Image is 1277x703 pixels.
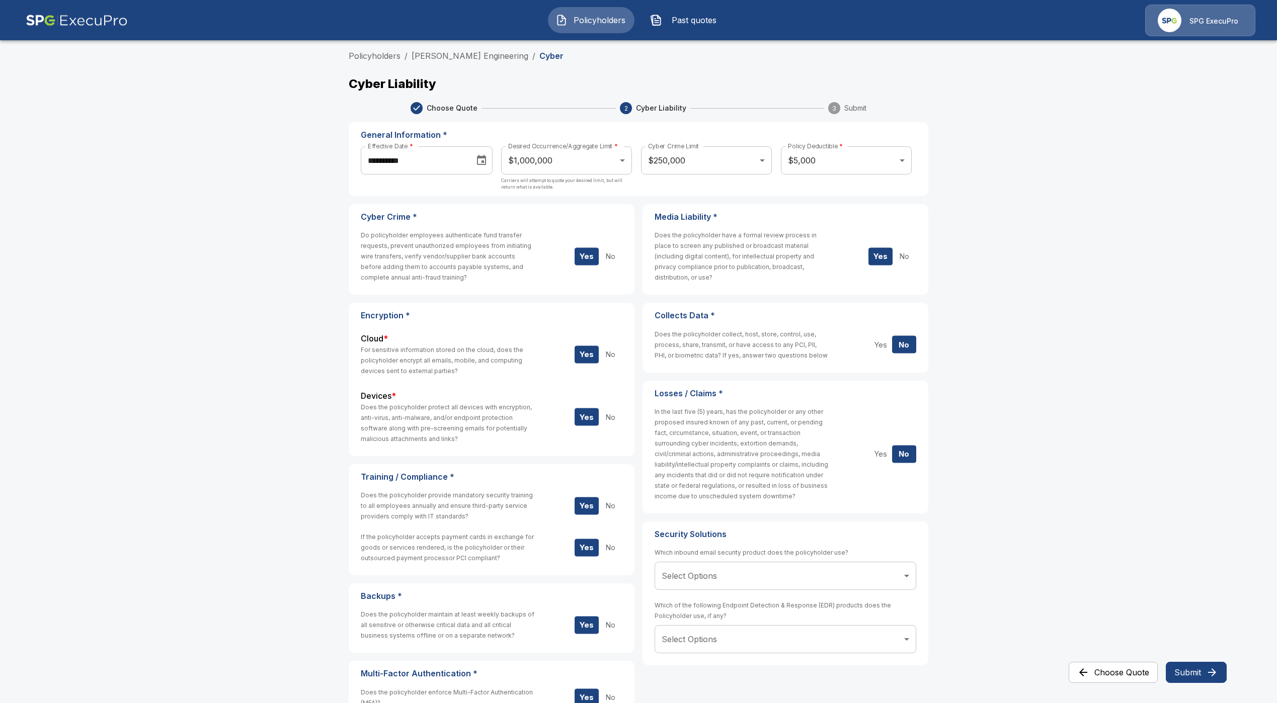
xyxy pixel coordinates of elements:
label: Cyber Crime Limit [648,142,699,150]
span: Choose Quote [427,103,477,113]
label: Devices [361,390,396,402]
h6: For sensitive information stored on the cloud, does the policyholder encrypt all emails, mobile, ... [361,344,535,376]
div: $1,000,000 [501,146,632,174]
p: Training / Compliance * [361,472,622,482]
img: AA Logo [26,5,128,36]
button: Yes [575,616,599,634]
button: No [892,445,916,463]
button: No [892,336,916,354]
button: Yes [575,497,599,514]
text: 2 [624,105,627,112]
div: $5,000 [781,146,912,174]
button: Yes [868,336,893,354]
span: Select Options [662,571,717,581]
label: Cloud [361,333,388,344]
img: Policyholders Icon [555,14,568,26]
p: Collects Data * [655,311,916,320]
h6: Do policyholder employees authenticate fund transfer requests, prevent unauthorized employees fro... [361,230,535,283]
h6: Does the policyholder maintain at least weekly backups of all sensitive or otherwise critical dat... [361,609,535,641]
button: Submit [1166,662,1227,683]
p: Backups * [361,591,622,601]
button: Choose date, selected date is Sep 6, 2025 [471,150,492,170]
button: No [598,497,622,514]
a: Agency IconSPG ExecuPro [1145,5,1255,36]
button: Past quotes IconPast quotes [643,7,729,33]
p: SPG ExecuPro [1189,16,1238,26]
label: Desired Occurrence/Aggregate Limit [508,142,618,150]
button: Yes [575,345,599,363]
p: Carriers will attempt to quote your desired limit, but will return what is available. [501,177,632,197]
img: Past quotes Icon [650,14,662,26]
button: No [598,408,622,426]
img: Agency Icon [1158,9,1181,32]
button: Yes [575,539,599,556]
button: Yes [575,247,599,265]
text: 3 [832,105,836,112]
div: Without label [655,625,916,653]
p: Media Liability * [655,212,916,222]
span: Past quotes [666,14,722,26]
h6: In the last five (5) years, has the policyholder or any other proposed insured known of any past,... [655,406,829,501]
p: Encryption * [361,311,622,320]
h6: Does the policyholder protect all devices with encryption, anti-virus, anti-malware, and/or endpo... [361,402,535,444]
div: Without label [655,562,916,590]
span: Submit [844,103,866,113]
p: Cyber Crime * [361,212,622,222]
button: No [892,247,916,265]
label: Effective Date [368,142,413,150]
button: Policyholders IconPolicyholders [548,7,634,33]
li: / [532,50,535,62]
span: Policyholders [572,14,627,26]
a: [PERSON_NAME] Engineering [412,51,528,61]
div: $250,000 [641,146,772,174]
p: General Information * [361,130,916,140]
span: Select Options [662,634,717,644]
h6: Which of the following Endpoint Detection & Response (EDR) products does the Policyholder use, if... [655,600,916,621]
label: Policy Deductible [788,142,843,150]
button: No [598,247,622,265]
button: Choose Quote [1069,662,1158,683]
button: No [598,616,622,634]
p: Cyber [539,52,564,60]
h6: Does the policyholder collect, host, store, control, use, process, share, transmit, or have acces... [655,329,829,361]
button: No [598,345,622,363]
h6: Does the policyholder have a formal review process in place to screen any published or broadcast ... [655,230,829,283]
span: Cyber Liability [636,103,686,113]
h6: If the policyholder accepts payment cards in exchange for goods or services rendered, is the poli... [361,532,535,563]
button: Yes [575,408,599,426]
p: Multi-Factor Authentication * [361,669,622,678]
h6: Does the policyholder provide mandatory security training to all employees annually and ensure th... [361,490,535,521]
h6: Which inbound email security product does the policyholder use? [655,547,848,558]
button: Yes [868,445,893,463]
p: Losses / Claims * [655,389,916,398]
button: Yes [868,247,893,265]
a: Policyholders [349,51,401,61]
nav: breadcrumb [349,50,928,62]
p: Security Solutions [655,530,916,539]
p: Cyber Liability [349,78,928,90]
li: / [405,50,408,62]
button: No [598,539,622,556]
